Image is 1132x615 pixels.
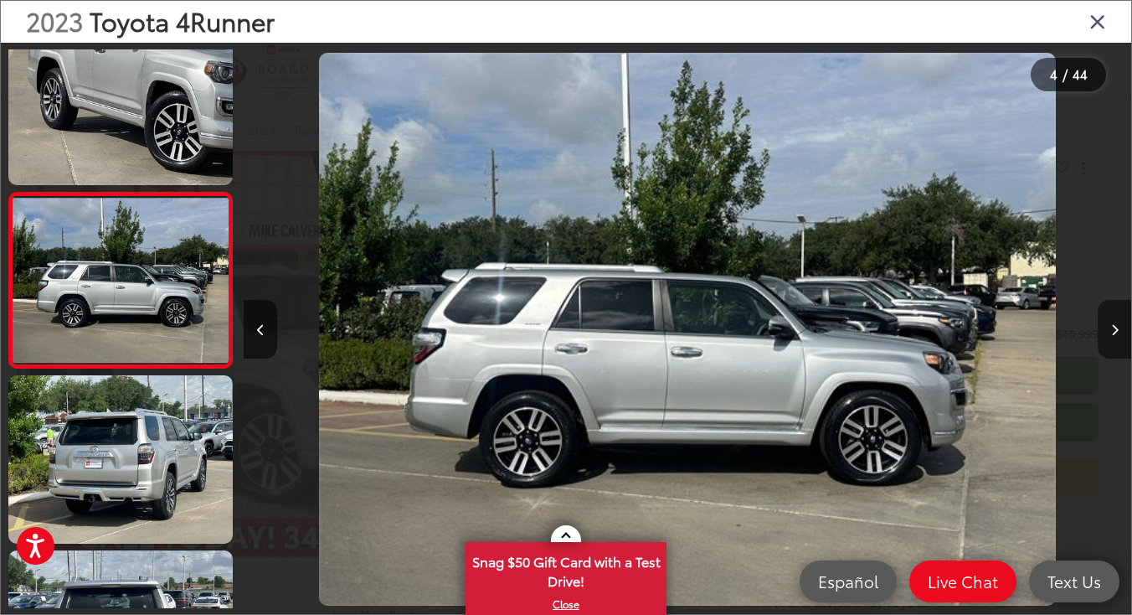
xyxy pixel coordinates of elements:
[10,198,230,363] img: 2023 Toyota 4Runner Limited
[6,15,234,187] img: 2023 Toyota 4Runner Limited
[1098,300,1131,359] button: Next image
[919,571,1006,592] span: Live Chat
[244,53,1131,607] div: 2023 Toyota 4Runner Limited 3
[810,571,887,592] span: Español
[800,561,897,602] a: Español
[1029,561,1119,602] a: Text Us
[1073,65,1088,83] span: 44
[1039,571,1109,592] span: Text Us
[90,3,275,39] span: Toyota 4Runner
[1050,65,1057,83] span: 4
[1061,69,1069,80] span: /
[26,3,83,39] span: 2023
[244,300,277,359] button: Previous image
[909,561,1016,602] a: Live Chat
[467,544,665,595] span: Snag $50 Gift Card with a Test Drive!
[319,53,1057,607] img: 2023 Toyota 4Runner Limited
[1089,10,1106,32] i: Close gallery
[6,374,234,545] img: 2023 Toyota 4Runner Limited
